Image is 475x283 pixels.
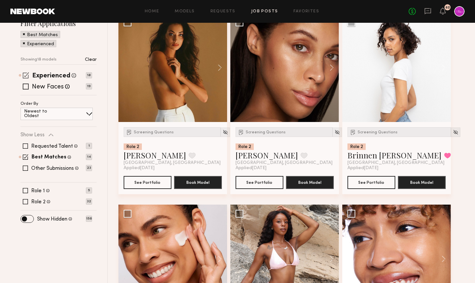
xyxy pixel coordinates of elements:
[350,129,356,135] img: Submission Icon
[37,217,67,222] label: Show Hidden
[85,58,97,62] p: Clear
[398,176,446,189] button: Book Model
[175,9,195,14] a: Models
[293,9,319,14] a: Favorites
[236,166,334,171] div: Applied [DATE]
[31,144,73,149] label: Requested Talent
[134,130,174,134] span: Screening Questions
[20,102,38,106] p: Order By
[124,143,142,150] div: Role 2
[20,58,57,62] p: Showing 18 models
[86,154,92,160] p: 14
[347,176,395,189] button: See Portfolio
[86,165,92,171] p: 23
[347,150,441,160] a: Brinnen [PERSON_NAME]
[236,150,298,160] a: [PERSON_NAME]
[86,187,92,194] p: 5
[174,176,222,189] button: Book Model
[124,150,186,160] a: [PERSON_NAME]
[86,72,92,78] p: 18
[453,129,458,135] img: Unhide Model
[145,9,159,14] a: Home
[20,19,97,28] h2: Filter Applications
[32,84,64,90] label: New Faces
[236,143,254,150] div: Role 2
[246,130,286,134] span: Screening Questions
[251,9,278,14] a: Job Posts
[347,143,366,150] div: Role 2
[27,42,54,47] p: Experienced
[32,73,70,79] label: Experienced
[86,143,92,149] p: 1
[236,160,332,166] span: [GEOGRAPHIC_DATA], [GEOGRAPHIC_DATA]
[174,179,222,185] a: Book Model
[445,6,450,9] div: 62
[236,176,283,189] button: See Portfolio
[286,179,334,185] a: Book Model
[334,129,340,135] img: Unhide Model
[124,176,171,189] button: See Portfolio
[27,33,58,37] p: Best Matches
[86,216,92,222] p: 156
[124,160,221,166] span: [GEOGRAPHIC_DATA], [GEOGRAPHIC_DATA]
[20,132,45,138] p: Show Less
[238,129,244,135] img: Submission Icon
[124,166,222,171] div: Applied [DATE]
[24,109,63,118] p: Newest to Oldest
[223,129,228,135] img: Unhide Model
[32,155,66,160] label: Best Matches
[398,179,446,185] a: Book Model
[347,160,444,166] span: [GEOGRAPHIC_DATA], [GEOGRAPHIC_DATA]
[86,83,92,89] p: 19
[286,176,334,189] button: Book Model
[347,166,446,171] div: Applied [DATE]
[31,166,74,171] label: Other Submissions
[126,129,132,135] img: Submission Icon
[31,199,46,205] label: Role 2
[31,188,45,194] label: Role 1
[210,9,236,14] a: Requests
[358,130,398,134] span: Screening Questions
[86,198,92,205] p: 32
